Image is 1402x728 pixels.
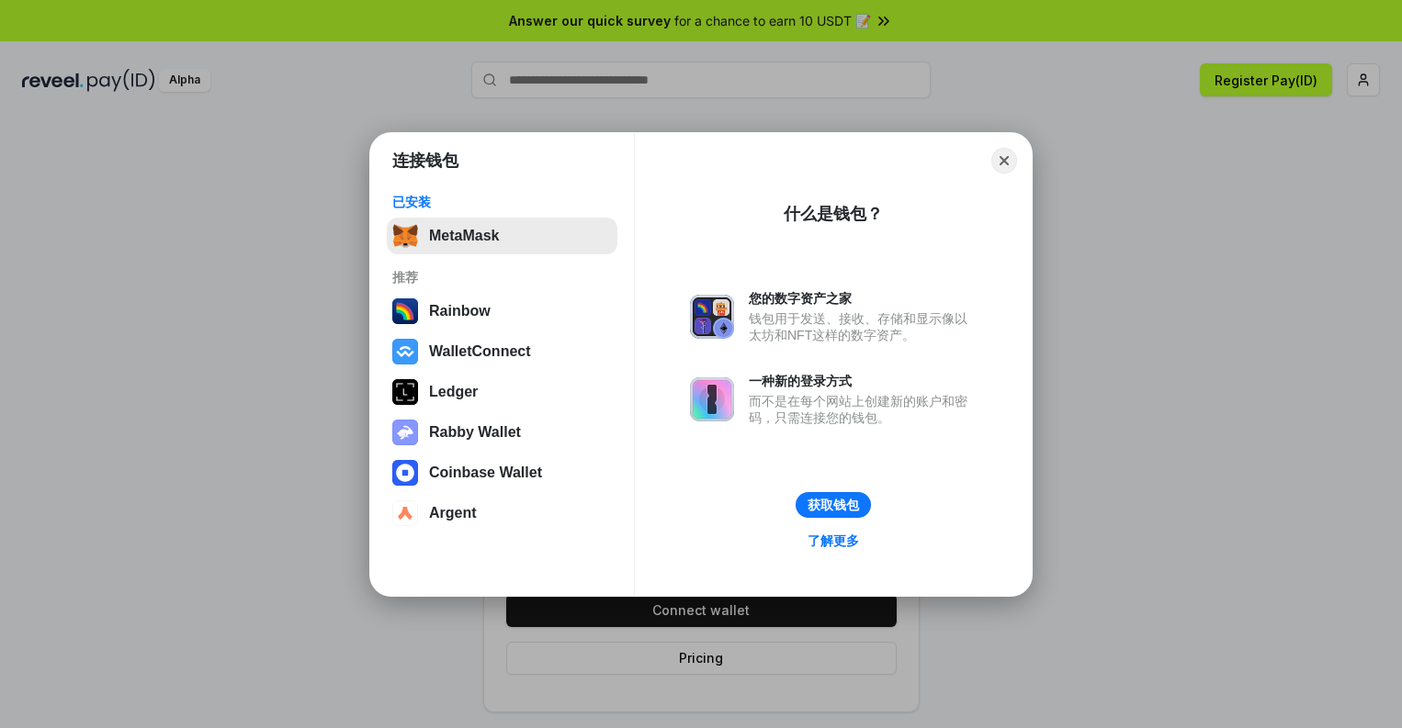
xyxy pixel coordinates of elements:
button: 获取钱包 [796,492,871,518]
div: 已安装 [392,194,612,210]
h1: 连接钱包 [392,150,458,172]
div: 推荐 [392,269,612,286]
img: svg+xml,%3Csvg%20width%3D%2228%22%20height%3D%2228%22%20viewBox%3D%220%200%2028%2028%22%20fill%3D... [392,339,418,364]
div: MetaMask [429,228,499,244]
div: 而不是在每个网站上创建新的账户和密码，只需连接您的钱包。 [749,393,977,426]
div: WalletConnect [429,343,531,360]
div: Rabby Wallet [429,424,521,441]
button: Close [991,148,1017,174]
button: Rainbow [387,293,617,330]
button: Argent [387,495,617,532]
div: Rainbow [429,303,491,319]
div: Ledger [429,384,478,400]
div: Coinbase Wallet [429,465,542,481]
div: 您的数字资产之家 [749,290,977,307]
a: 了解更多 [797,529,870,553]
button: MetaMask [387,218,617,254]
img: svg+xml,%3Csvg%20xmlns%3D%22http%3A%2F%2Fwww.w3.org%2F2000%2Fsvg%22%20fill%3D%22none%22%20viewBox... [690,377,734,421]
img: svg+xml,%3Csvg%20width%3D%2228%22%20height%3D%2228%22%20viewBox%3D%220%200%2028%2028%22%20fill%3D... [392,500,418,526]
img: svg+xml,%3Csvg%20fill%3D%22none%22%20height%3D%2233%22%20viewBox%3D%220%200%2035%2033%22%20width%... [392,223,418,249]
div: 获取钱包 [808,497,859,513]
div: 钱包用于发送、接收、存储和显示像以太坊和NFT这样的数字资产。 [749,310,977,343]
img: svg+xml,%3Csvg%20xmlns%3D%22http%3A%2F%2Fwww.w3.org%2F2000%2Fsvg%22%20width%3D%2228%22%20height%3... [392,379,418,405]
button: Coinbase Wallet [387,454,617,491]
div: 了解更多 [808,532,859,549]
div: 什么是钱包？ [784,203,883,225]
div: Argent [429,505,477,521]
button: Ledger [387,374,617,410]
img: svg+xml,%3Csvg%20width%3D%22120%22%20height%3D%22120%22%20viewBox%3D%220%200%20120%20120%22%20fil... [392,298,418,324]
img: svg+xml,%3Csvg%20xmlns%3D%22http%3A%2F%2Fwww.w3.org%2F2000%2Fsvg%22%20fill%3D%22none%22%20viewBox... [690,295,734,339]
div: 一种新的登录方式 [749,373,977,389]
img: svg+xml,%3Csvg%20xmlns%3D%22http%3A%2F%2Fwww.w3.org%2F2000%2Fsvg%22%20fill%3D%22none%22%20viewBox... [392,420,418,445]
img: svg+xml,%3Csvg%20width%3D%2228%22%20height%3D%2228%22%20viewBox%3D%220%200%2028%2028%22%20fill%3D... [392,460,418,486]
button: WalletConnect [387,333,617,370]
button: Rabby Wallet [387,414,617,451]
